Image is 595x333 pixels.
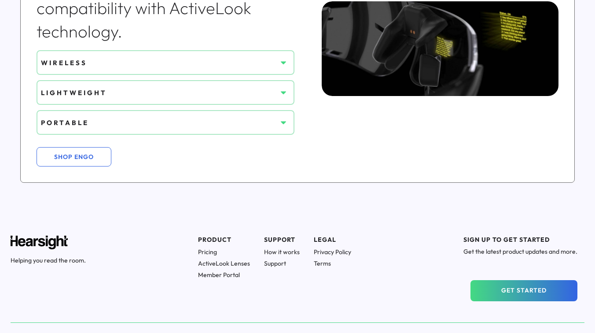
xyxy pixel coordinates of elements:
[314,259,351,267] h1: Terms
[264,236,300,244] div: SUPPORT
[198,271,250,279] h1: Member Portal
[198,259,250,267] h1: ActiveLook Lenses
[470,280,577,301] button: GET STARTED
[198,248,250,256] h1: Pricing
[314,236,351,244] div: LEGAL
[41,88,277,97] div: LIGHTWEIGHT
[41,58,277,67] div: WIRELESS
[41,118,277,127] div: PORTABLE
[37,147,111,166] button: SHOP ENGO
[11,256,86,264] h1: Helping you read the room.
[198,236,250,244] div: PRODUCT
[463,248,577,255] h1: Get the latest product updates and more.
[264,248,300,256] h1: How it works
[314,248,351,256] h1: Privacy Policy
[11,236,68,249] img: Hearsight logo
[264,259,300,267] h1: Support
[463,236,577,244] h1: SIGN UP TO GET STARTED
